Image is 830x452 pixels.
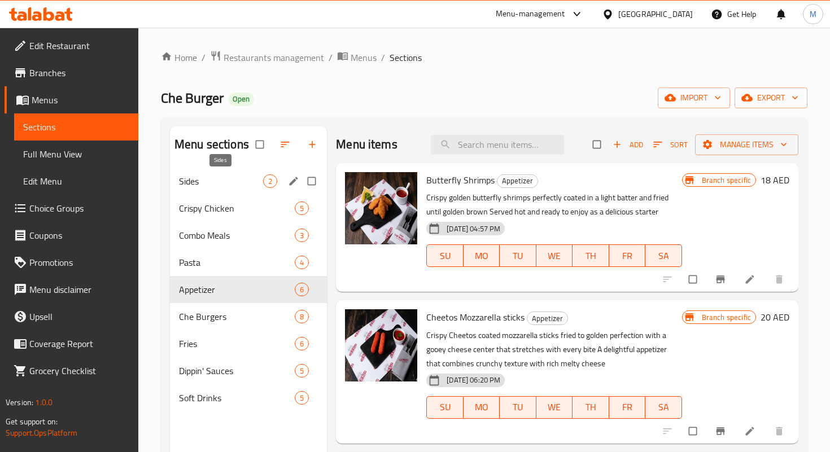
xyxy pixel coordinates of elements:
div: items [295,283,309,296]
div: items [295,229,309,242]
span: TH [577,399,605,415]
span: 5 [295,393,308,403]
div: [GEOGRAPHIC_DATA] [618,8,693,20]
a: Restaurants management [210,50,324,65]
span: Soft Drinks [179,391,295,405]
button: SA [645,244,682,267]
button: TU [500,396,536,419]
a: Branches [5,59,138,86]
li: / [329,51,333,64]
a: Coverage Report [5,330,138,357]
div: items [295,337,309,350]
span: FR [614,248,641,264]
div: items [295,391,309,405]
div: Fries6 [170,330,327,357]
div: Appetizer [497,174,538,188]
nav: breadcrumb [161,50,807,65]
button: Manage items [695,134,798,155]
button: delete [767,419,794,444]
span: Sort sections [273,132,300,157]
div: items [295,256,309,269]
span: Cheetos Mozzarella sticks [426,309,525,326]
span: TH [577,248,605,264]
span: Select to update [682,420,706,442]
p: Crispy golden butterfly shrimps perfectly coated in a light batter and fried until golden brown S... [426,191,682,219]
span: 5 [295,366,308,376]
span: MO [468,248,496,264]
span: Get support on: [6,414,58,429]
a: Coupons [5,222,138,249]
span: SU [431,248,458,264]
h2: Menu sections [174,136,249,153]
span: Full Menu View [23,147,129,161]
li: / [381,51,385,64]
h6: 20 AED [761,309,789,325]
a: Menus [5,86,138,113]
a: Choice Groups [5,195,138,222]
div: items [295,201,309,215]
span: Grocery Checklist [29,364,129,378]
a: Edit Menu [14,168,138,195]
a: Edit menu item [744,425,758,437]
span: Restaurants management [224,51,324,64]
button: Add section [300,132,327,157]
span: Dippin' Sauces [179,364,295,378]
span: FR [614,399,641,415]
div: Che Burgers8 [170,303,327,330]
button: MO [464,396,500,419]
div: Fries [179,337,295,350]
span: Coupons [29,229,129,242]
span: Sort items [646,136,695,153]
li: / [202,51,206,64]
button: FR [609,396,646,419]
span: [DATE] 06:20 PM [442,375,505,385]
div: Sides2edit [170,168,327,195]
a: Promotions [5,249,138,276]
span: Menu disclaimer [29,283,129,296]
nav: Menu sections [170,163,327,416]
span: TU [504,399,532,415]
button: SA [645,396,682,419]
span: export [744,91,798,105]
span: Pasta [179,256,295,269]
span: Edit Menu [23,174,129,188]
div: items [295,310,309,323]
button: delete [767,267,794,292]
span: Coverage Report [29,337,129,350]
button: export [735,87,807,108]
span: Che Burger [161,85,224,111]
span: SA [650,248,678,264]
span: Che Burgers [179,310,295,323]
span: M [810,8,816,20]
div: items [263,174,277,188]
span: [DATE] 04:57 PM [442,223,505,234]
div: Combo Meals3 [170,222,327,249]
span: Branches [29,66,129,80]
span: Open [228,94,254,104]
button: Branch-specific-item [708,267,735,292]
button: Add [610,136,646,153]
span: Choice Groups [29,201,129,215]
span: Appetizer [179,283,295,296]
span: Branch specific [697,175,755,186]
a: Menu disclaimer [5,276,138,303]
a: Sections [14,113,138,141]
button: SU [426,396,463,419]
button: TH [573,396,609,419]
span: Menus [32,93,129,107]
span: Edit Restaurant [29,39,129,52]
span: import [667,91,721,105]
div: Pasta4 [170,249,327,276]
span: Promotions [29,256,129,269]
button: MO [464,244,500,267]
span: 5 [295,203,308,214]
div: Soft Drinks5 [170,384,327,411]
span: Sections [390,51,422,64]
a: Upsell [5,303,138,330]
span: Manage items [704,138,789,152]
span: Add item [610,136,646,153]
h6: 18 AED [761,172,789,188]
